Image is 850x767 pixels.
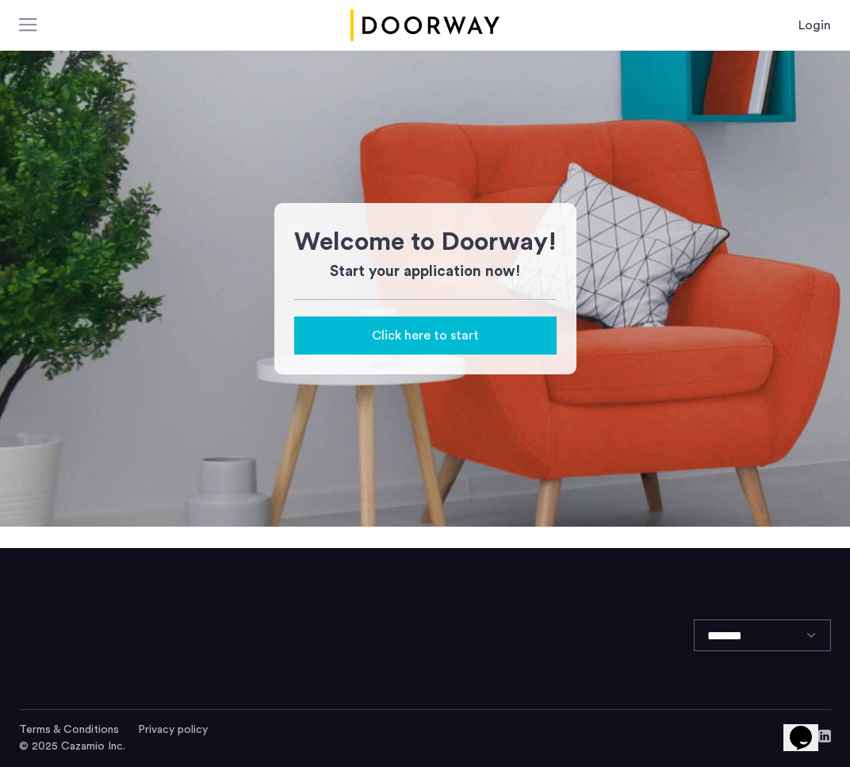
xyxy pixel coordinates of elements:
button: button [294,316,557,355]
a: Login [798,16,831,35]
a: Cazamio Logo [347,10,503,41]
h3: Start your application now! [294,261,557,283]
a: Terms and conditions [19,722,119,738]
span: © 2025 Cazamio Inc. [19,741,125,752]
img: logo [347,10,503,41]
h1: Welcome to Doorway! [294,223,557,261]
iframe: chat widget [783,704,834,751]
a: Privacy policy [138,722,208,738]
span: Click here to start [372,326,479,345]
select: Language select [694,619,831,651]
